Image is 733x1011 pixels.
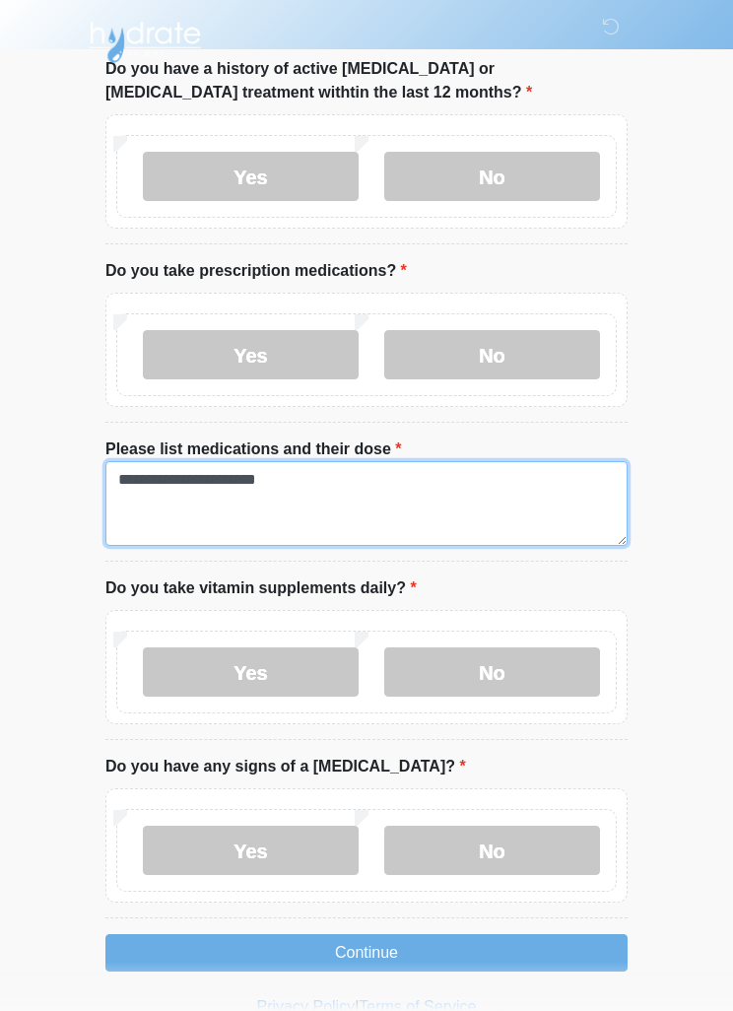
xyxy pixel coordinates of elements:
label: Do you take vitamin supplements daily? [105,576,417,600]
label: Please list medications and their dose [105,438,402,461]
img: Hydrate IV Bar - Chandler Logo [86,15,204,64]
label: Yes [143,647,359,697]
button: Continue [105,934,628,972]
label: Do you have a history of active [MEDICAL_DATA] or [MEDICAL_DATA] treatment withtin the last 12 mo... [105,57,628,104]
label: Yes [143,152,359,201]
label: Yes [143,826,359,875]
label: No [384,826,600,875]
label: Yes [143,330,359,379]
label: Do you take prescription medications? [105,259,407,283]
label: No [384,647,600,697]
label: Do you have any signs of a [MEDICAL_DATA]? [105,755,466,778]
label: No [384,152,600,201]
label: No [384,330,600,379]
